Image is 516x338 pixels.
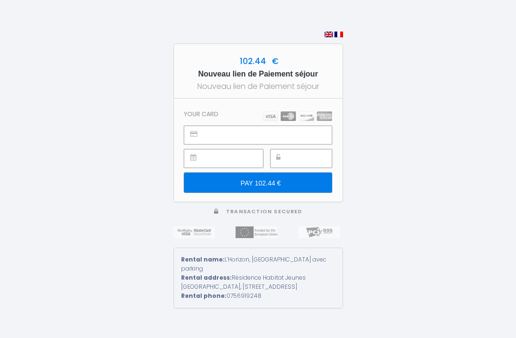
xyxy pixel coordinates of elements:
img: en.png [324,32,333,37]
div: Nouveau lien de Paiement séjour [183,80,334,92]
div: Résidence Habitat Jeunes [GEOGRAPHIC_DATA], [STREET_ADDRESS] [181,273,335,292]
input: PAY 102.44 € [184,173,332,193]
img: carts.png [263,111,332,121]
span: 102.44 € [237,55,279,67]
div: L’Horizon, [GEOGRAPHIC_DATA] avec parking [181,255,335,273]
strong: Rental address: [181,273,232,282]
iframe: Secure payment input frame [205,150,262,167]
strong: Rental phone: [181,292,226,300]
span: Transaction secured [226,208,302,215]
h3: Your card [184,110,218,118]
iframe: Secure payment input frame [205,126,331,144]
img: fr.png [334,32,343,37]
strong: Rental name: [181,255,225,263]
iframe: Secure payment input frame [292,150,332,167]
h5: Nouveau lien de Paiement séjour [183,68,334,80]
div: 0756919248 [181,292,335,301]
